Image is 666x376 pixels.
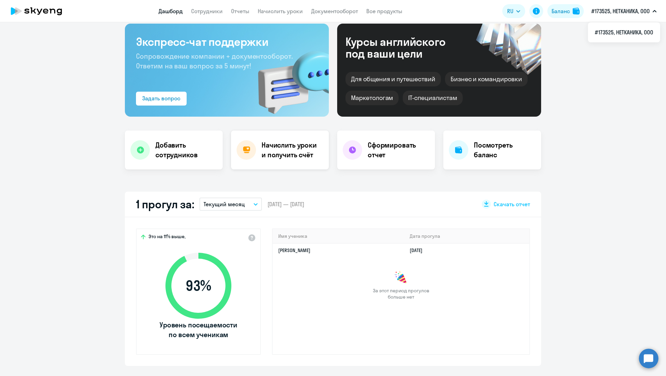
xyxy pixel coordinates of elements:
h4: Начислить уроки и получить счёт [262,140,322,160]
a: Дашборд [159,8,183,15]
span: 93 % [159,277,238,294]
img: bg-img [248,39,329,117]
button: Текущий месяц [199,198,262,211]
span: Сопровождение компании + документооборот. Ответим на ваш вопрос за 5 минут! [136,52,293,70]
div: IT-специалистам [403,91,462,105]
a: Отчеты [231,8,249,15]
span: [DATE] — [DATE] [267,200,304,208]
span: Уровень посещаемости по всем ученикам [159,320,238,340]
span: Это на 11% выше, [148,233,186,242]
div: Маркетологам [345,91,399,105]
a: [PERSON_NAME] [278,247,310,253]
th: Имя ученика [273,229,404,243]
span: Скачать отчет [494,200,530,208]
h4: Сформировать отчет [368,140,429,160]
button: #173525, НЕТКАНИКА, ООО [588,3,660,19]
p: #173525, НЕТКАНИКА, ООО [591,7,650,15]
button: Балансbalance [547,4,584,18]
div: Для общения и путешествий [345,72,441,86]
h3: Экспресс-чат поддержки [136,35,318,49]
button: Задать вопрос [136,92,187,106]
img: balance [573,8,580,15]
th: Дата прогула [404,229,529,243]
div: Бизнес и командировки [445,72,528,86]
a: [DATE] [410,247,428,253]
h4: Посмотреть баланс [474,140,536,160]
ul: RU [588,22,660,42]
p: Текущий месяц [204,200,245,208]
img: congrats [394,271,408,285]
div: Задать вопрос [142,94,180,102]
h2: 1 прогул за: [136,197,194,211]
div: Баланс [552,7,570,15]
div: Курсы английского под ваши цели [345,36,464,59]
a: Начислить уроки [258,8,303,15]
span: За этот период прогулов больше нет [372,287,430,300]
span: RU [507,7,513,15]
a: Сотрудники [191,8,223,15]
a: Документооборот [311,8,358,15]
a: Все продукты [366,8,402,15]
h4: Добавить сотрудников [155,140,217,160]
button: RU [502,4,525,18]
